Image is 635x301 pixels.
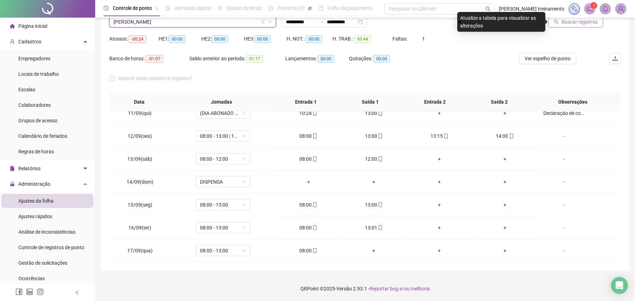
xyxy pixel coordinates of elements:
[312,156,317,161] span: mobile
[200,131,246,141] span: 08:00 - 13:00 | 13:15 - 14:00
[114,17,272,27] span: CRISTIELEN LALOR DA SILVA
[478,178,532,186] div: +
[478,201,532,209] div: +
[478,132,532,140] div: 14:00
[18,87,35,92] span: Escalas
[95,276,635,301] footer: QRPoint © 2025 - 2.93.1 -
[165,6,170,11] span: file-done
[318,55,334,63] span: 00:00
[338,92,403,112] th: Saída 1
[543,224,585,232] div: -
[170,92,274,112] th: Jornadas
[200,245,246,256] span: 08:00 - 13:00
[104,6,109,11] span: clock-circle
[478,247,532,254] div: +
[18,23,47,29] span: Página inicial
[602,6,609,12] span: bell
[18,166,41,171] span: Relatórios
[377,156,383,161] span: mobile
[16,288,23,295] span: facebook
[10,39,15,44] span: user-add
[18,276,45,281] span: Ocorrências
[175,5,211,11] span: Admissão digital
[18,214,52,219] span: Ajustes rápidos
[543,109,585,117] div: Declaração de comparecimento
[443,134,448,139] span: mobile
[128,202,152,208] span: 15/09(seg)
[200,154,246,164] span: 08:00 - 12:00
[254,35,271,43] span: 00:00
[377,111,383,116] span: mobile
[525,55,571,62] span: Ver espelho de ponto
[312,202,317,207] span: mobile
[543,132,585,140] div: -
[146,55,163,63] span: -01:07
[18,56,50,61] span: Empregadores
[392,36,408,42] span: Faltas:
[478,155,532,163] div: +
[18,118,57,123] span: Grupos de acesso
[532,92,614,112] th: Observações
[412,178,466,186] div: +
[612,56,618,61] span: upload
[128,225,151,231] span: 16/09(ter)
[281,178,336,186] div: +
[274,92,338,112] th: Entrada 1
[18,229,75,235] span: Análise de inconsistências
[75,290,80,295] span: left
[543,155,585,163] div: -
[268,6,273,11] span: dashboard
[347,109,401,117] div: 13:00
[332,35,392,43] div: H. TRAB.:
[129,35,146,43] span: -00:24
[281,132,336,140] div: 08:00
[281,201,336,209] div: 08:00
[189,55,285,63] div: Saldo anterior ao período:
[422,36,425,42] span: 1
[548,16,603,27] button: Buscar registros
[200,108,246,118] span: (DIA ABONADO PARCIALMENTE)
[467,92,532,112] th: Saída 2
[18,133,67,139] span: Calendário de feriados
[201,35,244,43] div: HE 2:
[18,71,59,77] span: Locais de trabalho
[26,288,33,295] span: linkedin
[312,225,317,230] span: mobile
[285,55,349,63] div: Lançamentos:
[109,35,159,43] div: Atrasos:
[412,132,466,140] div: 13:15
[18,102,51,108] span: Colaboradores
[169,35,185,43] span: 00:00
[593,3,595,8] span: 1
[543,247,585,254] div: -
[10,166,15,171] span: file
[212,35,228,43] span: 00:00
[412,224,466,232] div: +
[412,201,466,209] div: +
[519,53,576,64] button: Ver espelho de ponto
[200,177,246,187] span: DISPENSA
[268,20,272,24] span: down
[347,201,401,209] div: 13:00
[570,5,578,13] img: sparkle-icon.fc2bf0ac1784a2077858766a79e2daf3.svg
[18,181,50,187] span: Administração
[543,201,585,209] div: -
[312,248,317,253] span: mobile
[18,260,67,266] span: Gestão de solicitações
[328,5,373,11] span: Folha de pagamento
[159,35,201,43] div: HE 1:
[18,245,84,250] span: Controle de registros de ponto
[261,20,265,24] span: filter
[109,55,189,63] div: Banco de horas:
[312,111,317,116] span: mobile
[10,182,15,186] span: lock
[128,133,152,139] span: 12/09(sex)
[377,134,383,139] span: mobile
[554,19,559,24] span: search
[486,6,491,12] span: search
[347,132,401,140] div: 13:00
[508,134,514,139] span: mobile
[318,19,324,25] span: swap-right
[370,286,430,291] span: Reportar bug e/ou melhoria
[347,224,401,232] div: 13:01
